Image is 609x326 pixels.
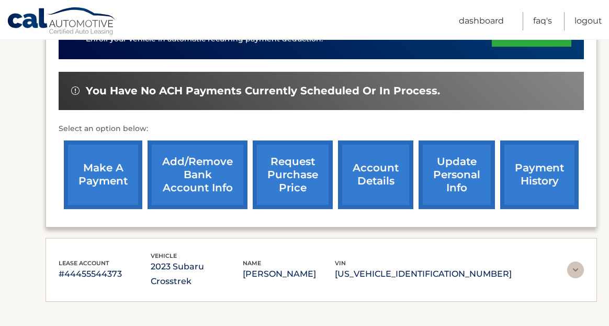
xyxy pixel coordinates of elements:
[500,140,579,209] a: payment history
[243,259,261,267] span: name
[7,7,117,37] a: Cal Automotive
[335,267,512,281] p: [US_VEHICLE_IDENTIFICATION_NUMBER]
[574,12,602,30] a: Logout
[64,140,142,209] a: make a payment
[253,140,333,209] a: request purchase price
[59,259,109,267] span: lease account
[419,140,495,209] a: update personal info
[338,140,413,209] a: account details
[71,86,80,95] img: alert-white.svg
[335,259,346,267] span: vin
[86,84,440,97] span: You have no ACH payments currently scheduled or in process.
[243,267,335,281] p: [PERSON_NAME]
[151,252,177,259] span: vehicle
[59,267,151,281] p: #44455544373
[459,12,504,30] a: Dashboard
[148,140,247,209] a: Add/Remove bank account info
[567,262,584,278] img: accordion-rest.svg
[533,12,552,30] a: FAQ's
[151,259,243,289] p: 2023 Subaru Crosstrek
[59,123,584,135] p: Select an option below:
